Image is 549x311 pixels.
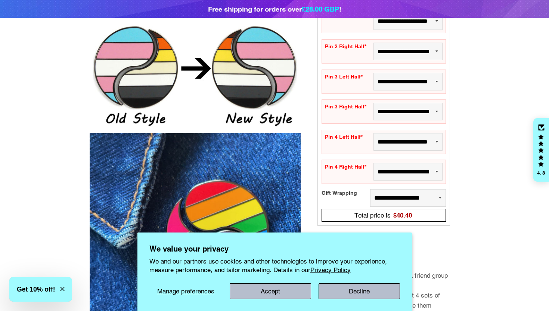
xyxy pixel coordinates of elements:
[373,73,443,90] select: Pin 3 Left Half
[319,283,400,299] button: Decline
[325,133,373,151] div: Pin 4 Left Half
[149,257,400,274] p: We and our partners use cookies and other technologies to improve your experience, measure perfor...
[325,12,373,30] div: Pin 2 Left Half
[325,43,373,60] div: Pin 2 Right Half
[90,24,301,127] img: Customizable Pride Pin - Crew Pack
[397,212,412,219] span: 40.40
[149,244,400,253] h2: We value your privacy
[373,103,443,120] select: Pin 3 Right Half
[325,73,373,90] div: Pin 3 Left Half
[157,287,214,295] span: Manage preferences
[533,118,549,182] div: Click to open Judge.me floating reviews tab
[302,5,339,13] span: £28.00 GBP
[373,163,443,181] select: Pin 4 Right Half
[324,210,443,221] div: Total price is$40.40
[325,103,373,120] div: Pin 3 Right Half
[373,43,443,60] select: Pin 2 Right Half
[373,133,443,151] select: Pin 4 Left Half
[230,283,311,299] button: Accept
[322,189,370,207] div: Gift Wrapping
[393,212,412,219] span: $
[370,189,446,207] select: Gift Wrapping
[149,283,223,299] button: Manage preferences
[208,4,341,14] div: Free shipping for orders over !
[310,266,351,274] a: Privacy Policy
[537,170,546,175] div: 4.8
[325,163,373,181] div: Pin 4 Right Half
[373,12,443,30] select: Pin 2 Left Half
